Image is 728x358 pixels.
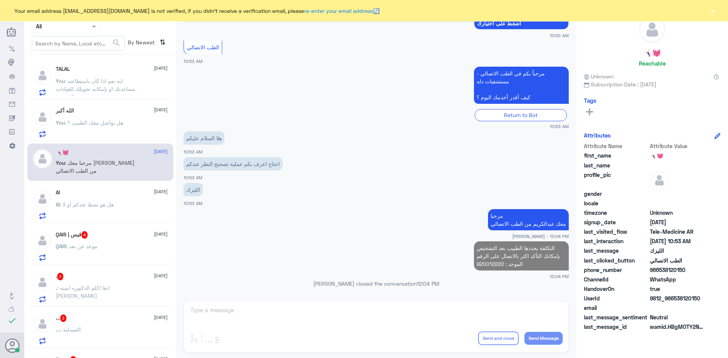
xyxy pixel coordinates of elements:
img: defaultAdmin.png [33,108,52,127]
span: [DATE] [154,188,168,195]
p: 15/9/2025, 10:53 AM [184,157,282,170]
img: defaultAdmin.png [33,66,52,85]
input: Search by Name, Local etc… [32,36,124,50]
p: 15/9/2025, 10:53 AM [474,67,569,104]
span: By Newest [125,36,157,51]
span: wamid.HBgMOTY2NTM4MTIwMTUwFQIAEhgUM0E3QTJBMDE0ODI4MkVBRTQ2OTUA [650,323,705,331]
span: first_name [584,152,648,159]
p: [PERSON_NAME] closed the conversation [184,280,569,288]
span: [DATE] [154,65,168,72]
span: search [112,38,121,47]
span: last_message_id [584,323,648,331]
button: Send and close [478,331,519,345]
span: last_message_sentiment [584,313,648,321]
span: : موعد عن بعد [66,243,97,249]
span: phone_number [584,266,648,274]
span: email [584,304,648,312]
h5: ... [56,314,67,322]
span: Your email address [EMAIL_ADDRESS][DOMAIN_NAME] is not verified, if you didn't receive a verifica... [14,7,380,15]
img: defaultAdmin.png [33,231,52,250]
span: 4 [82,231,88,239]
p: 15/9/2025, 10:53 AM [184,131,224,145]
span: : ابغا اكلم الدكتوره امينه [PERSON_NAME] [56,285,110,299]
span: You [56,159,65,166]
span: You [56,119,65,126]
span: profile_pic [584,171,648,188]
span: [DATE] [154,314,168,321]
img: defaultAdmin.png [639,17,665,42]
span: true [650,285,705,293]
h5: Al [56,189,60,196]
span: null [650,199,705,207]
span: last_message [584,247,648,255]
span: اضغط على اختيارك [477,20,566,27]
h5: 🤸🏻‍♀️💓 [56,149,69,156]
span: 966538120150 [650,266,705,274]
span: : الصيدليه [60,326,81,333]
span: 🤸🏻‍♀️💓 [650,152,705,159]
a: re-enter your email address [304,8,373,14]
h5: TALAL [56,66,70,72]
span: last_visited_flow [584,228,648,236]
span: 10:53 AM [184,59,202,64]
span: timezone [584,209,648,217]
span: UserId [584,294,648,302]
h6: Tags [584,97,596,104]
span: Tele-Medicine AR [650,228,705,236]
span: . [56,285,57,291]
span: [PERSON_NAME] - 12:04 PM [512,233,569,239]
h6: Reachable [639,60,666,67]
span: Subscription Date : [DATE] [584,80,720,88]
span: الطب الاتصالي [187,44,219,50]
span: QAIS [56,243,66,249]
img: defaultAdmin.png [33,273,52,292]
h6: Attributes [584,132,611,139]
h5: 🤸🏻‍♀️💓 [643,48,661,57]
span: 3 [57,273,64,280]
span: : هل هو نشط عندكم او لا [60,201,114,208]
span: 9812_966538120150 [650,294,705,302]
span: 10:53 AM [550,123,569,130]
span: 2025-09-15T07:53:29.38Z [650,237,705,245]
span: 2 [650,275,705,283]
button: search [112,37,121,49]
h5: . [56,273,64,280]
span: locale [584,199,648,207]
span: : ايه نعم اذا كان باستطاعته مساعدتك او بإمكانه تحويلك للعيادات المختصة [56,78,135,100]
span: [DATE] [154,148,168,155]
span: last_name [584,161,648,169]
span: : مرحبا معك [PERSON_NAME] من الطب الاتصالي [56,159,135,174]
button: Avatar [5,338,19,353]
span: HandoverOn [584,285,648,293]
i: check [8,316,17,325]
p: 15/9/2025, 12:04 PM [474,241,569,270]
button: × [709,7,717,14]
span: 10:53 AM [184,175,202,180]
span: [DATE] [154,106,168,113]
span: 10:53 AM [184,149,202,154]
span: ... [56,326,60,333]
div: Return to Bot [475,109,567,121]
span: 12:04 PM [550,273,569,280]
span: [DATE] [154,272,168,279]
span: 2025-09-15T07:52:49.442Z [650,218,705,226]
span: Attribute Value [650,142,705,150]
span: Attribute Name [584,142,648,150]
button: Send Message [524,332,563,345]
span: 3 [60,314,67,322]
h5: الله أكبر [56,108,74,114]
span: signup_date [584,218,648,226]
img: defaultAdmin.png [33,189,52,208]
span: last_clicked_button [584,256,648,264]
span: gender [584,190,648,198]
span: 10:52 AM [550,32,569,39]
span: Unknown [650,209,705,217]
h5: QAIS | قيس [56,231,88,239]
i: ⇅ [160,36,166,48]
span: Unknown [584,72,613,80]
img: defaultAdmin.png [650,171,669,190]
span: last_interaction [584,237,648,245]
span: 0 [650,313,705,321]
img: defaultAdmin.png [33,314,52,333]
span: You [56,78,65,84]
